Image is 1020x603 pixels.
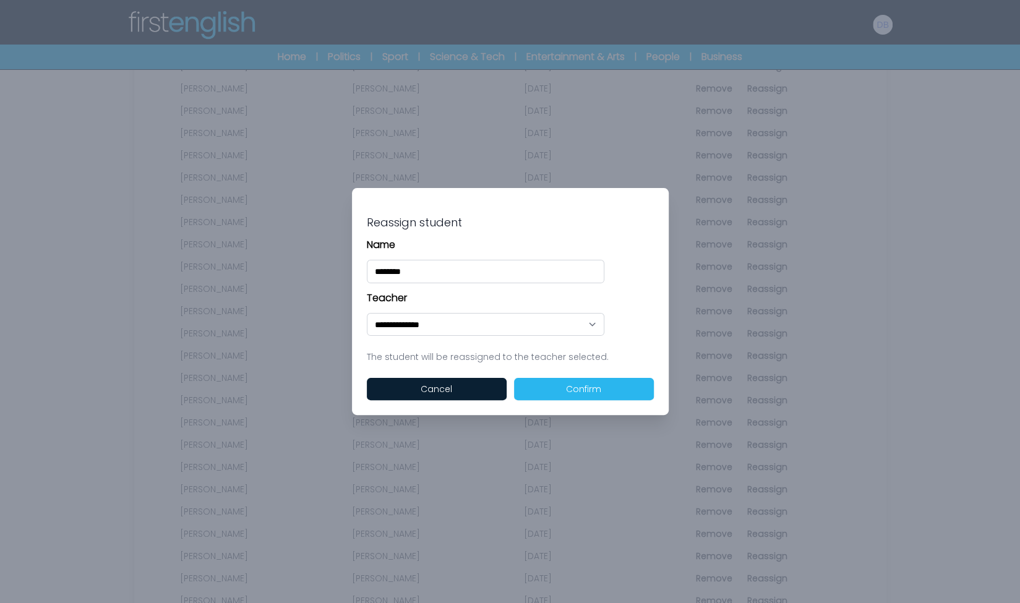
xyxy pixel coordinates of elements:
p: The student will be reassigned to the teacher selected. [367,351,654,363]
button: Cancel [367,378,507,400]
button: Confirm [514,378,654,400]
h3: Reassign student [367,215,654,230]
p: Name [367,237,654,252]
p: Teacher [367,291,654,306]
